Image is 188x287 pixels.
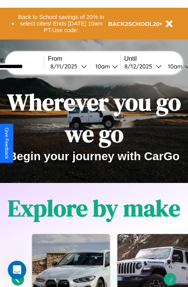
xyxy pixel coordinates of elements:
[48,62,89,70] button: 8/11/2025
[91,63,112,70] div: 10am
[89,62,120,70] button: 10am
[8,192,180,224] h1: Explore by make
[124,63,156,70] div: 8 / 12 / 2025
[108,20,160,27] b: BACK2SCHOOL20
[50,63,81,70] div: 8 / 11 / 2025
[164,63,185,70] div: 10am
[4,128,9,159] div: Give Feedback
[8,261,26,279] iframe: Intercom live chat
[14,12,108,36] button: Back to School savings of 20% in select cities! Ends [DATE] 10am PT.Use code:
[48,55,120,62] label: From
